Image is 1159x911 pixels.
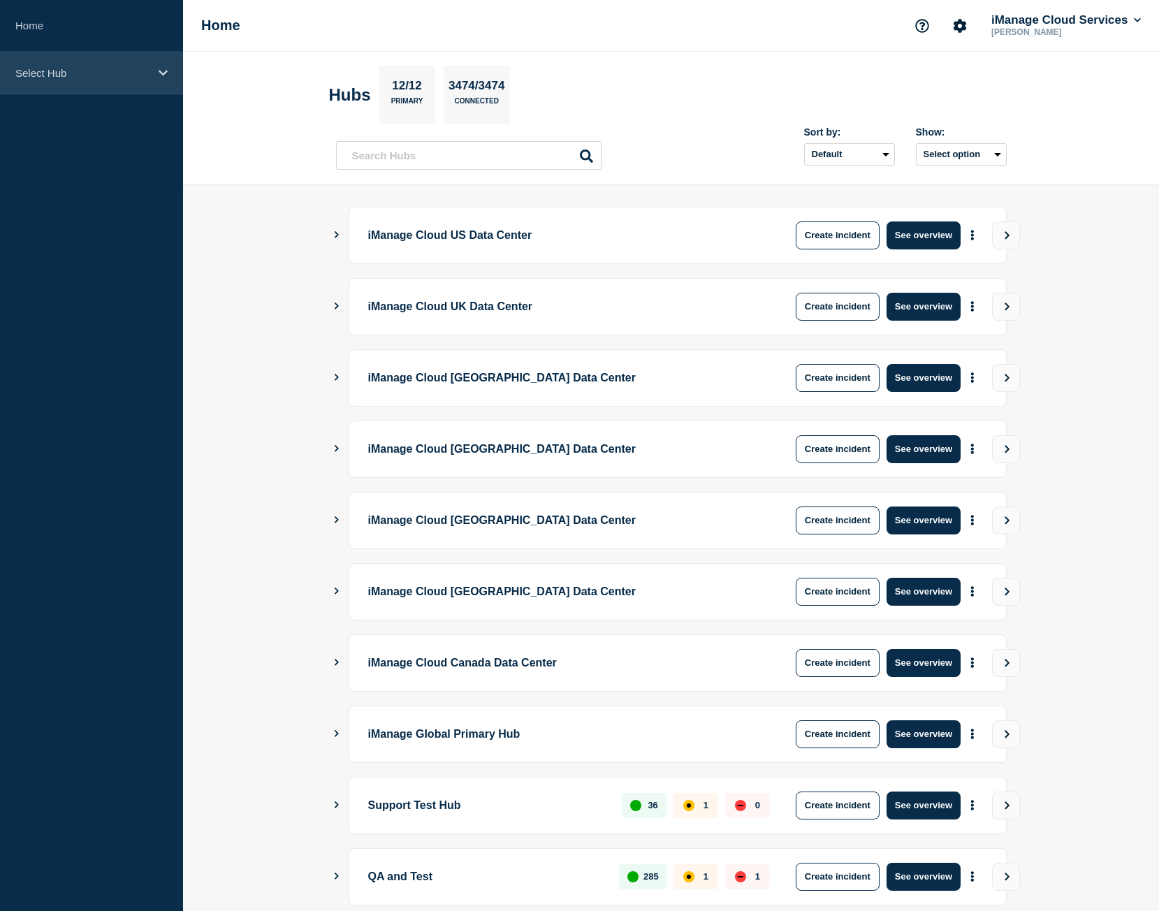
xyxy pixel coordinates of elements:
[963,293,982,319] button: More actions
[329,85,371,105] h2: Hubs
[630,800,641,811] div: up
[333,729,340,739] button: Show Connected Hubs
[683,800,694,811] div: affected
[992,792,1020,819] button: View
[333,586,340,597] button: Show Connected Hubs
[887,720,961,748] button: See overview
[333,871,340,882] button: Show Connected Hubs
[887,506,961,534] button: See overview
[368,506,755,534] p: iManage Cloud [GEOGRAPHIC_DATA] Data Center
[907,11,937,41] button: Support
[963,650,982,676] button: More actions
[887,364,961,392] button: See overview
[963,222,982,248] button: More actions
[391,97,423,112] p: Primary
[333,444,340,454] button: Show Connected Hubs
[201,17,240,34] h1: Home
[992,221,1020,249] button: View
[368,578,755,606] p: iManage Cloud [GEOGRAPHIC_DATA] Data Center
[627,871,639,882] div: up
[992,435,1020,463] button: View
[804,126,895,138] div: Sort by:
[796,792,880,819] button: Create incident
[963,721,982,747] button: More actions
[368,720,755,748] p: iManage Global Primary Hub
[916,126,1007,138] div: Show:
[333,657,340,668] button: Show Connected Hubs
[989,27,1134,37] p: [PERSON_NAME]
[683,871,694,882] div: affected
[15,67,150,79] p: Select Hub
[796,649,880,677] button: Create incident
[333,372,340,383] button: Show Connected Hubs
[992,578,1020,606] button: View
[333,230,340,240] button: Show Connected Hubs
[368,863,604,891] p: QA and Test
[455,97,499,112] p: Connected
[796,364,880,392] button: Create incident
[643,871,659,882] p: 285
[887,435,961,463] button: See overview
[368,364,755,392] p: iManage Cloud [GEOGRAPHIC_DATA] Data Center
[796,506,880,534] button: Create incident
[992,863,1020,891] button: View
[992,720,1020,748] button: View
[648,800,657,810] p: 36
[963,578,982,604] button: More actions
[333,800,340,810] button: Show Connected Hubs
[796,293,880,321] button: Create incident
[887,578,961,606] button: See overview
[368,649,755,677] p: iManage Cloud Canada Data Center
[887,293,961,321] button: See overview
[887,863,961,891] button: See overview
[444,79,510,97] p: 3474/3474
[796,221,880,249] button: Create incident
[989,13,1144,27] button: iManage Cloud Services
[333,301,340,312] button: Show Connected Hubs
[992,506,1020,534] button: View
[796,435,880,463] button: Create incident
[887,649,961,677] button: See overview
[916,143,1007,166] button: Select option
[333,515,340,525] button: Show Connected Hubs
[887,792,961,819] button: See overview
[735,800,746,811] div: down
[735,871,746,882] div: down
[368,293,755,321] p: iManage Cloud UK Data Center
[992,364,1020,392] button: View
[704,871,708,882] p: 1
[704,800,708,810] p: 1
[796,578,880,606] button: Create incident
[963,863,982,889] button: More actions
[963,792,982,818] button: More actions
[992,649,1020,677] button: View
[963,365,982,391] button: More actions
[387,79,428,97] p: 12/12
[755,871,760,882] p: 1
[945,11,975,41] button: Account settings
[368,435,755,463] p: iManage Cloud [GEOGRAPHIC_DATA] Data Center
[963,436,982,462] button: More actions
[336,141,602,170] input: Search Hubs
[368,221,755,249] p: iManage Cloud US Data Center
[963,507,982,533] button: More actions
[368,792,606,819] p: Support Test Hub
[992,293,1020,321] button: View
[887,221,961,249] button: See overview
[755,800,760,810] p: 0
[804,143,895,166] select: Sort by
[796,720,880,748] button: Create incident
[796,863,880,891] button: Create incident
